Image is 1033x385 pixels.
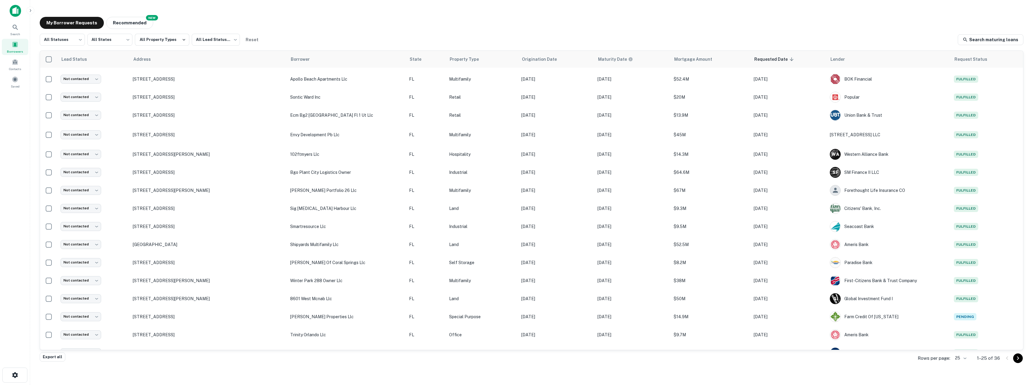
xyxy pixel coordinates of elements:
[522,56,565,63] span: Origination Date
[521,131,591,138] p: [DATE]
[597,223,668,230] p: [DATE]
[290,223,403,230] p: smartresource llc
[40,17,104,29] button: My Borrower Requests
[954,259,978,266] span: Fulfilled
[133,132,284,137] p: [STREET_ADDRESS]
[597,205,668,212] p: [DATE]
[830,257,840,268] img: picture
[521,94,591,100] p: [DATE]
[40,32,85,48] div: All Statuses
[290,131,403,138] p: envy development pb llc
[754,223,824,230] p: [DATE]
[597,259,668,266] p: [DATE]
[135,34,189,46] button: All Property Types
[290,313,403,320] p: [PERSON_NAME] properties llc
[598,56,633,63] div: Maturity dates displayed may be estimated. Please contact the lender for the most accurate maturi...
[409,94,443,100] p: FL
[130,51,287,68] th: Address
[290,241,403,248] p: shipyards multifamily llc
[830,275,948,286] div: First-citizens Bank & Trust Company
[754,277,824,284] p: [DATE]
[409,187,443,194] p: FL
[290,187,403,194] p: [PERSON_NAME] portfolio 26 llc
[133,94,284,100] p: [STREET_ADDRESS]
[830,110,840,120] img: picture
[133,260,284,265] p: [STREET_ADDRESS]
[40,353,65,362] button: Export all
[754,151,824,158] p: [DATE]
[954,295,978,302] span: Fulfilled
[106,17,153,29] button: Recommended
[290,151,403,158] p: 102ftmyers llc
[60,294,101,303] div: Not contacted
[409,169,443,176] p: FL
[598,56,641,63] span: Maturity dates displayed may be estimated. Please contact the lender for the most accurate maturi...
[830,257,948,268] div: Paradise Bank
[674,94,748,100] p: $20M
[449,169,515,176] p: Industrial
[60,258,101,267] div: Not contacted
[830,312,840,322] img: picture
[953,354,967,362] div: 25
[521,151,591,158] p: [DATE]
[754,350,824,356] p: [DATE]
[674,131,748,138] p: $45M
[597,187,668,194] p: [DATE]
[754,331,824,338] p: [DATE]
[832,151,839,158] p: W A
[409,277,443,284] p: FL
[449,223,515,230] p: Industrial
[146,15,158,20] div: NEW
[60,222,101,231] div: Not contacted
[597,241,668,248] p: [DATE]
[830,131,948,138] p: [STREET_ADDRESS] LLC
[60,111,101,119] div: Not contacted
[674,187,748,194] p: $67M
[827,51,951,68] th: Lender
[597,277,668,284] p: [DATE]
[7,49,23,54] span: Borrowers
[754,295,824,302] p: [DATE]
[674,313,748,320] p: $14.9M
[833,169,838,176] p: S F
[449,331,515,338] p: Office
[954,313,976,320] span: Pending
[449,112,515,119] p: Retail
[409,205,443,212] p: FL
[521,350,591,356] p: [DATE]
[674,205,748,212] p: $9.3M
[409,151,443,158] p: FL
[2,39,28,55] a: Borrowers
[133,56,159,63] span: Address
[449,259,515,266] p: Self Storage
[521,295,591,302] p: [DATE]
[674,277,748,284] p: $38M
[954,241,978,248] span: Fulfilled
[830,239,840,250] img: picture
[133,224,284,229] p: [STREET_ADDRESS]
[133,170,284,175] p: [STREET_ADDRESS]
[521,205,591,212] p: [DATE]
[449,277,515,284] p: Multifamily
[60,150,101,159] div: Not contacted
[954,131,978,138] span: Fulfilled
[60,75,101,83] div: Not contacted
[830,149,948,160] div: Western Alliance Bank
[754,131,824,138] p: [DATE]
[133,206,284,211] p: [STREET_ADDRESS]
[597,94,668,100] p: [DATE]
[954,169,978,176] span: Fulfilled
[594,51,671,68] th: Maturity dates displayed may be estimated. Please contact the lender for the most accurate maturi...
[954,331,978,338] span: Fulfilled
[977,355,1000,362] p: 1–25 of 36
[449,205,515,212] p: Land
[290,277,403,284] p: winter park 288 owner llc
[674,112,748,119] p: $13.9M
[674,223,748,230] p: $9.5M
[754,187,824,194] p: [DATE]
[242,34,262,46] button: Reset
[133,314,284,319] p: [STREET_ADDRESS]
[830,221,840,232] img: picture
[290,205,403,212] p: sig [MEDICAL_DATA] harbour llc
